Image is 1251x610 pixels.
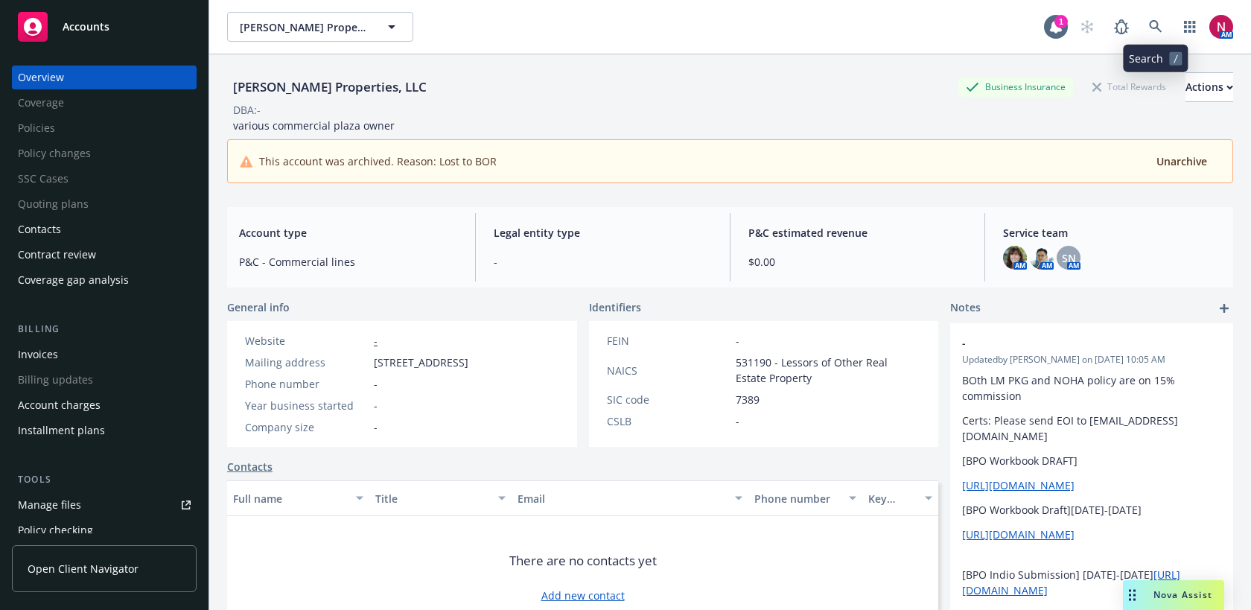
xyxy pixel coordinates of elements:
div: [PERSON_NAME] Properties, LLC [227,77,433,97]
span: This account was archived. Reason: Lost to BOR [259,153,497,169]
a: [URL][DOMAIN_NAME] [962,478,1075,492]
span: [PERSON_NAME] Properties, LLC [240,19,369,35]
div: Year business started [245,398,368,413]
a: Contract review [12,243,197,267]
span: - [736,413,739,429]
span: P&C estimated revenue [748,225,967,241]
a: Search [1141,12,1171,42]
span: Coverage [12,91,197,115]
div: Overview [18,66,64,89]
a: add [1215,299,1233,317]
span: SSC Cases [12,167,197,191]
div: Title [375,491,489,506]
span: Quoting plans [12,192,197,216]
span: - [374,398,378,413]
a: Contacts [227,459,273,474]
div: Key contact [868,491,916,506]
a: Switch app [1175,12,1205,42]
span: various commercial plaza owner [233,118,395,133]
span: Billing updates [12,368,197,392]
div: Billing [12,322,197,337]
button: Title [369,480,512,516]
div: SIC code [607,392,730,407]
a: Installment plans [12,419,197,442]
div: Policy checking [18,518,93,542]
span: Open Client Navigator [28,561,139,576]
div: Drag to move [1123,580,1142,610]
button: Email [512,480,748,516]
div: Total Rewards [1085,77,1174,96]
a: - [374,334,378,348]
span: General info [227,299,290,315]
span: 7389 [736,392,760,407]
span: - [494,254,712,270]
a: Manage files [12,493,197,517]
div: Contacts [18,217,61,241]
a: Contacts [12,217,197,241]
div: Phone number [245,376,368,392]
div: NAICS [607,363,730,378]
span: - [374,419,378,435]
div: Contract review [18,243,96,267]
span: Policies [12,116,197,140]
span: Accounts [63,21,109,33]
button: Nova Assist [1123,580,1224,610]
span: Unarchive [1156,154,1207,168]
img: photo [1209,15,1233,39]
div: Tools [12,472,197,487]
span: $0.00 [748,254,967,270]
span: Account type [239,225,457,241]
button: Key contact [862,480,938,516]
a: Coverage gap analysis [12,268,197,292]
div: CSLB [607,413,730,429]
span: 531190 - Lessors of Other Real Estate Property [736,355,921,386]
a: Overview [12,66,197,89]
p: [BPO Workbook DRAFT] [962,453,1221,468]
div: FEIN [607,333,730,349]
a: Report a Bug [1107,12,1136,42]
div: Manage files [18,493,81,517]
span: Legal entity type [494,225,712,241]
button: Actions [1185,72,1233,102]
div: Company size [245,419,368,435]
div: Installment plans [18,419,105,442]
span: Policy changes [12,142,197,165]
div: Mailing address [245,355,368,370]
div: Actions [1185,73,1233,101]
div: -Updatedby [PERSON_NAME] on [DATE] 10:05 AMBOth LM PKG and NOHA policy are on 15% commissionCerts... [950,323,1233,610]
span: There are no contacts yet [509,552,657,570]
div: Website [245,333,368,349]
img: photo [1030,246,1054,270]
span: Updated by [PERSON_NAME] on [DATE] 10:05 AM [962,353,1221,366]
a: Account charges [12,393,197,417]
button: [PERSON_NAME] Properties, LLC [227,12,413,42]
span: Identifiers [589,299,641,315]
button: Full name [227,480,369,516]
span: SN [1062,250,1076,266]
a: Invoices [12,343,197,366]
span: Service team [1003,225,1221,241]
button: Phone number [748,480,862,516]
p: [BPO Indio Submission] [DATE]-[DATE] [962,567,1221,598]
div: DBA: - [233,102,261,118]
div: 1 [1054,15,1068,28]
a: Start snowing [1072,12,1102,42]
span: - [736,333,739,349]
p: Certs: Please send EOI to [EMAIL_ADDRESS][DOMAIN_NAME] [962,413,1221,444]
span: Notes [950,299,981,317]
div: Business Insurance [958,77,1073,96]
span: P&C - Commercial lines [239,254,457,270]
div: Account charges [18,393,101,417]
span: Nova Assist [1153,588,1212,601]
span: [STREET_ADDRESS] [374,355,468,370]
span: - [962,335,1182,351]
span: - [374,376,378,392]
img: photo [1003,246,1027,270]
button: Unarchive [1155,152,1209,171]
a: [URL][DOMAIN_NAME] [962,527,1075,541]
a: Accounts [12,6,197,48]
div: Full name [233,491,347,506]
div: Invoices [18,343,58,366]
p: BOth LM PKG and NOHA policy are on 15% commission [962,372,1221,404]
div: Coverage gap analysis [18,268,129,292]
